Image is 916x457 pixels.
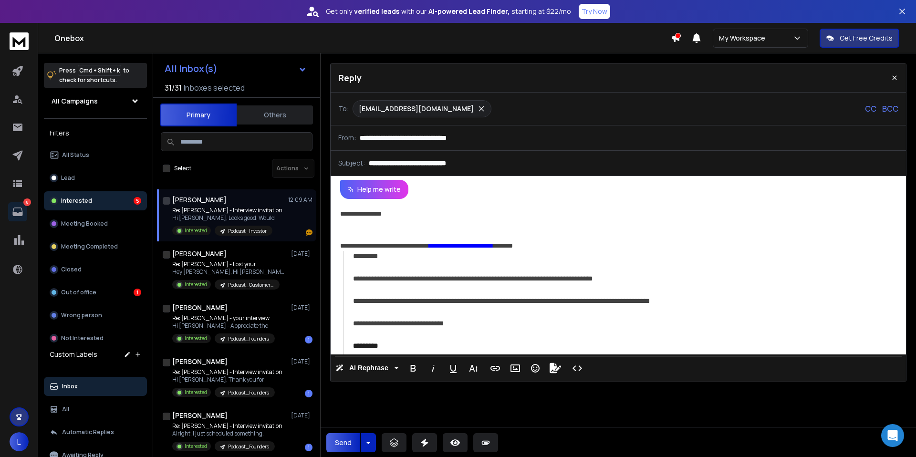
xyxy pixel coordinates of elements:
[172,314,275,322] p: Re: [PERSON_NAME] - your interview
[172,214,282,222] p: Hi [PERSON_NAME], Looks good. Would
[160,104,237,126] button: Primary
[172,422,282,430] p: Re: [PERSON_NAME] - Interview invitation
[10,432,29,451] button: L
[228,228,267,235] p: Podcast_Investor
[172,357,228,366] h1: [PERSON_NAME]
[579,4,610,19] button: Try Now
[428,7,510,16] strong: AI-powered Lead Finder,
[185,443,207,450] p: Interested
[424,359,442,378] button: Italic (⌘I)
[172,268,287,276] p: Hey [PERSON_NAME], Hi [PERSON_NAME], I
[464,359,482,378] button: More Text
[865,103,876,114] p: CC
[59,66,129,85] p: Press to check for shortcuts.
[185,281,207,288] p: Interested
[44,400,147,419] button: All
[172,376,282,384] p: Hi [PERSON_NAME], Thank you for
[44,92,147,111] button: All Campaigns
[486,359,504,378] button: Insert Link (⌘K)
[354,7,399,16] strong: verified leads
[54,32,671,44] h1: Onebox
[546,359,564,378] button: Signature
[61,243,118,250] p: Meeting Completed
[61,220,108,228] p: Meeting Booked
[157,59,314,78] button: All Inbox(s)
[338,104,349,114] p: To:
[44,214,147,233] button: Meeting Booked
[184,82,245,93] h3: Inboxes selected
[185,335,207,342] p: Interested
[165,64,218,73] h1: All Inbox(s)
[185,389,207,396] p: Interested
[338,158,365,168] p: Subject:
[882,103,898,114] p: BCC
[172,411,228,420] h1: [PERSON_NAME]
[44,306,147,325] button: Wrong person
[61,334,104,342] p: Not Interested
[568,359,586,378] button: Code View
[305,390,312,397] div: 1
[172,249,227,259] h1: [PERSON_NAME]
[174,165,191,172] label: Select
[52,96,98,106] h1: All Campaigns
[61,266,82,273] p: Closed
[338,71,362,84] p: Reply
[359,104,474,114] p: [EMAIL_ADDRESS][DOMAIN_NAME]
[61,289,96,296] p: Out of office
[61,312,102,319] p: Wrong person
[44,237,147,256] button: Meeting Completed
[347,364,390,372] span: AI Rephrase
[172,368,282,376] p: Re: [PERSON_NAME] - Interview invitation
[291,304,312,312] p: [DATE]
[44,377,147,396] button: Inbox
[172,207,282,214] p: Re: [PERSON_NAME] - Interview invitation
[172,260,287,268] p: Re: [PERSON_NAME] - Lost your
[291,358,312,365] p: [DATE]
[50,350,97,359] h3: Custom Labels
[228,281,274,289] p: Podcast_CustomerSuccess
[61,197,92,205] p: Interested
[165,82,182,93] span: 31 / 31
[237,104,313,125] button: Others
[134,197,141,205] div: 5
[506,359,524,378] button: Insert Image (⌘P)
[305,444,312,451] div: 1
[338,133,356,143] p: From:
[44,260,147,279] button: Closed
[10,32,29,50] img: logo
[326,433,360,452] button: Send
[228,389,269,396] p: Podcast_Founders
[172,195,227,205] h1: [PERSON_NAME]
[134,289,141,296] div: 1
[44,126,147,140] h3: Filters
[44,191,147,210] button: Interested5
[840,33,893,43] p: Get Free Credits
[719,33,769,43] p: My Workspace
[172,322,275,330] p: Hi [PERSON_NAME] - Appreciate the
[291,250,312,258] p: [DATE]
[526,359,544,378] button: Emoticons
[185,227,207,234] p: Interested
[44,329,147,348] button: Not Interested
[8,202,27,221] a: 6
[62,151,89,159] p: All Status
[62,383,78,390] p: Inbox
[172,430,282,437] p: Alright, I just scheduled something.
[44,145,147,165] button: All Status
[228,335,269,343] p: Podcast_Founders
[61,174,75,182] p: Lead
[333,359,400,378] button: AI Rephrase
[305,336,312,343] div: 1
[172,303,228,312] h1: [PERSON_NAME]
[288,196,312,204] p: 12:09 AM
[326,7,571,16] p: Get only with our starting at $22/mo
[62,405,69,413] p: All
[291,412,312,419] p: [DATE]
[444,359,462,378] button: Underline (⌘U)
[44,168,147,187] button: Lead
[78,65,121,76] span: Cmd + Shift + k
[404,359,422,378] button: Bold (⌘B)
[228,443,269,450] p: Podcast_Founders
